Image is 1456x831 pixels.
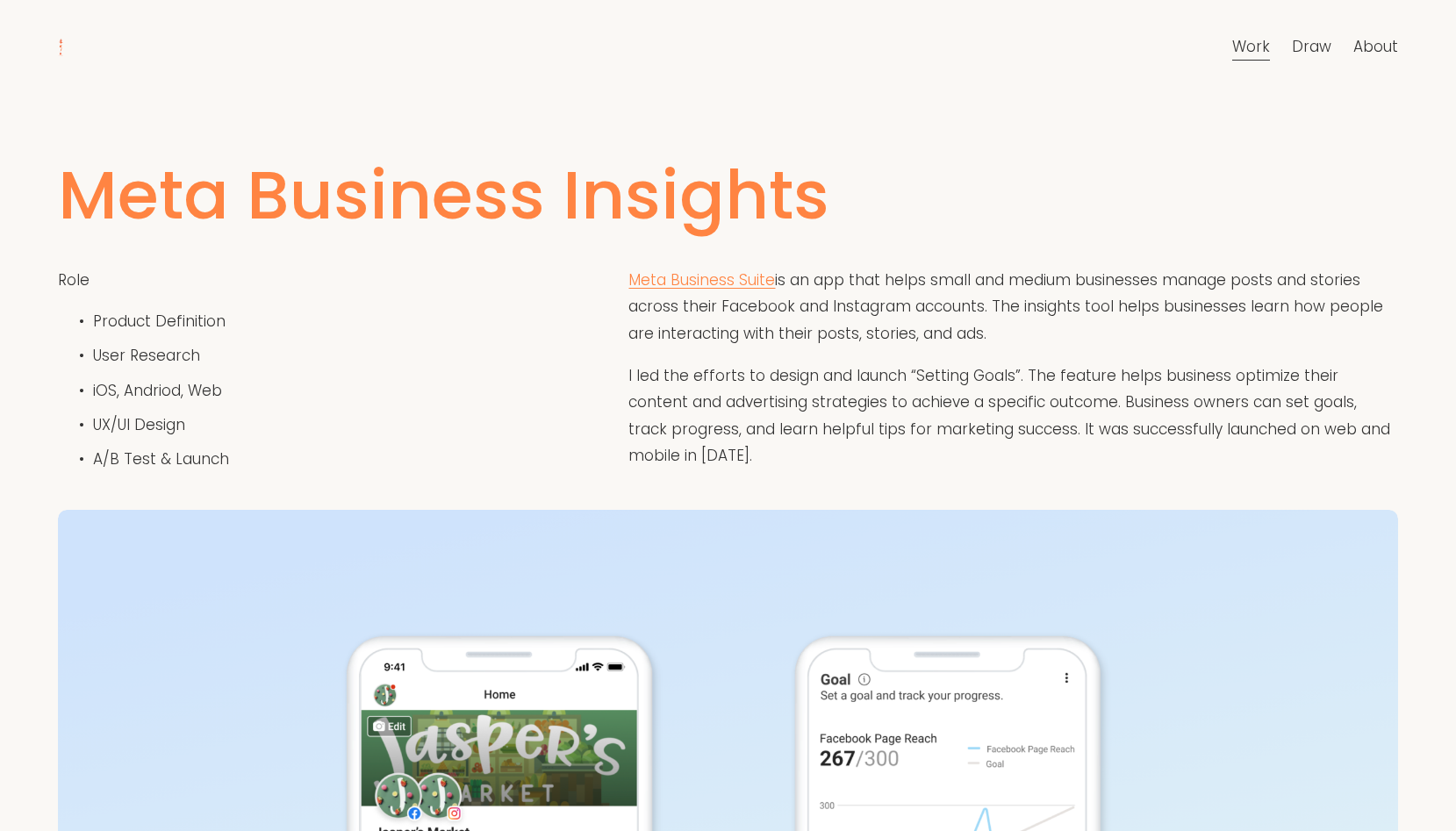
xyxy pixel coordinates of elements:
p: Role [58,267,1397,294]
a: Draw [1292,32,1331,62]
p: is an app that helps small and medium businesses manage posts and stories across their Facebook a... [628,267,1397,347]
a: Work [1232,32,1270,62]
p: UX/UI Design [93,412,1397,439]
img: Roger Zhu [58,39,63,56]
p: iOS, Andriod, Web [93,377,1397,405]
p: Product Definition [93,308,1397,335]
p: User Research [93,342,1397,369]
p: A/B Test & Launch [93,446,1397,473]
h1: Meta Business Insights [58,154,1397,237]
a: About [1353,32,1398,62]
a: Meta Business Suite [628,269,775,290]
p: I led the efforts to design and launch “Setting Goals”. The feature helps business optimize their... [628,362,1397,469]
